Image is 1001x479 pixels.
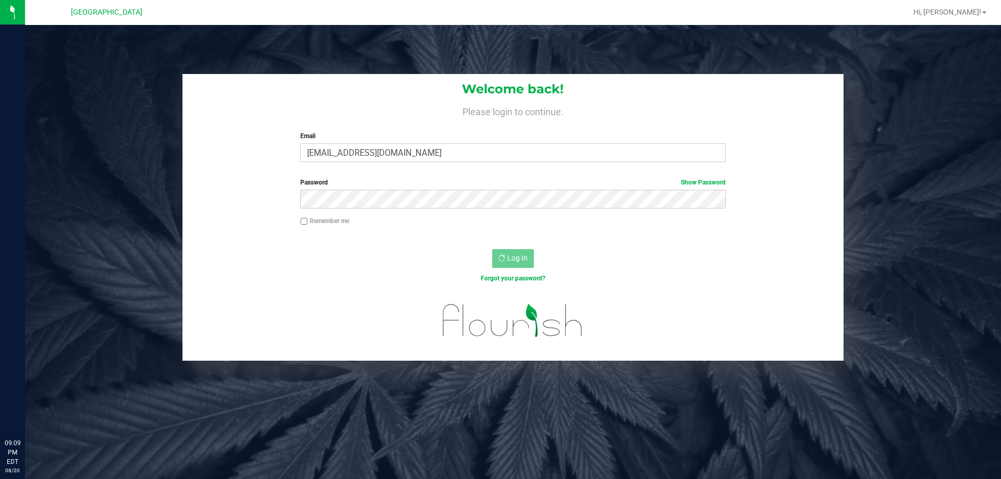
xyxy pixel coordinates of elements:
[492,249,534,268] button: Log In
[481,275,545,282] a: Forgot your password?
[913,8,981,16] span: Hi, [PERSON_NAME]!
[430,294,595,347] img: flourish_logo.svg
[182,104,844,117] h4: Please login to continue.
[300,131,725,141] label: Email
[5,438,20,466] p: 09:09 PM EDT
[182,82,844,96] h1: Welcome back!
[5,466,20,474] p: 08/20
[507,254,528,262] span: Log In
[300,216,349,226] label: Remember me
[300,179,328,186] span: Password
[300,218,308,225] input: Remember me
[71,8,142,17] span: [GEOGRAPHIC_DATA]
[681,179,726,186] a: Show Password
